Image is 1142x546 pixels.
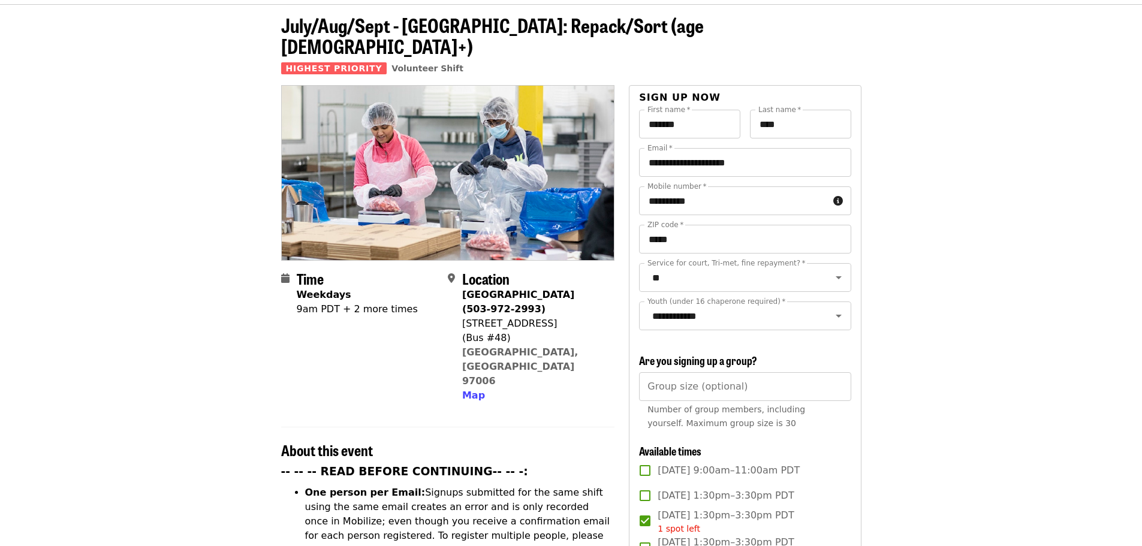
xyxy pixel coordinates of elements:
[750,110,851,138] input: Last name
[658,524,700,533] span: 1 spot left
[658,508,794,535] span: [DATE] 1:30pm–3:30pm PDT
[639,92,721,103] span: Sign up now
[462,346,578,387] a: [GEOGRAPHIC_DATA], [GEOGRAPHIC_DATA] 97006
[448,273,455,284] i: map-marker-alt icon
[282,86,614,260] img: July/Aug/Sept - Beaverton: Repack/Sort (age 10+) organized by Oregon Food Bank
[462,289,574,315] strong: [GEOGRAPHIC_DATA] (503-972-2993)
[830,307,847,324] button: Open
[658,488,794,503] span: [DATE] 1:30pm–3:30pm PDT
[281,439,373,460] span: About this event
[462,316,605,331] div: [STREET_ADDRESS]
[462,331,605,345] div: (Bus #48)
[462,388,485,403] button: Map
[639,443,701,458] span: Available times
[639,148,851,177] input: Email
[647,183,706,190] label: Mobile number
[462,268,510,289] span: Location
[297,302,418,316] div: 9am PDT + 2 more times
[647,106,691,113] label: First name
[297,289,351,300] strong: Weekdays
[833,195,843,207] i: circle-info icon
[391,64,463,73] a: Volunteer Shift
[647,405,805,428] span: Number of group members, including yourself. Maximum group size is 30
[281,62,387,74] span: Highest Priority
[281,273,290,284] i: calendar icon
[647,298,785,305] label: Youth (under 16 chaperone required)
[639,110,740,138] input: First name
[305,487,426,498] strong: One person per Email:
[658,463,800,478] span: [DATE] 9:00am–11:00am PDT
[297,268,324,289] span: Time
[830,269,847,286] button: Open
[639,186,828,215] input: Mobile number
[639,372,851,401] input: [object Object]
[462,390,485,401] span: Map
[647,221,683,228] label: ZIP code
[639,352,757,368] span: Are you signing up a group?
[639,225,851,254] input: ZIP code
[281,465,528,478] strong: -- -- -- READ BEFORE CONTINUING-- -- -:
[647,260,806,267] label: Service for court, Tri-met, fine repayment?
[647,144,673,152] label: Email
[758,106,801,113] label: Last name
[281,11,704,60] span: July/Aug/Sept - [GEOGRAPHIC_DATA]: Repack/Sort (age [DEMOGRAPHIC_DATA]+)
